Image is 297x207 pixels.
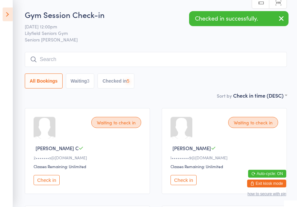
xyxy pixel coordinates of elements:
span: Seniors [PERSON_NAME] [25,36,287,43]
div: Waiting to check in [91,117,141,128]
button: Check in [171,175,197,185]
button: All Bookings [25,73,63,88]
div: Classes Remaining: Unlimited [171,164,280,169]
button: Auto-cycle: ON [248,170,286,178]
h2: Gym Session Check-in [25,9,287,20]
button: Exit kiosk mode [247,180,286,187]
span: [DATE] 12:00pm [25,23,277,30]
div: 3 [87,78,90,84]
div: l•••••••••9@[DOMAIN_NAME] [171,155,280,160]
div: Check in time (DESC) [233,92,287,99]
button: how to secure with pin [247,192,286,196]
div: Waiting to check in [228,117,278,128]
span: [PERSON_NAME] C [36,145,79,151]
input: Search [25,52,287,67]
div: Checked in successfully. [189,11,289,26]
button: Waiting3 [66,73,95,88]
span: [PERSON_NAME] [172,145,211,151]
span: Lilyfield Seniors Gym [25,30,277,36]
div: 2•••••••s@[DOMAIN_NAME] [34,155,143,160]
button: Check in [34,175,60,185]
div: Classes Remaining: Unlimited [34,164,143,169]
button: Checked in5 [97,73,134,88]
div: 5 [127,78,129,84]
label: Sort by [217,92,232,99]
